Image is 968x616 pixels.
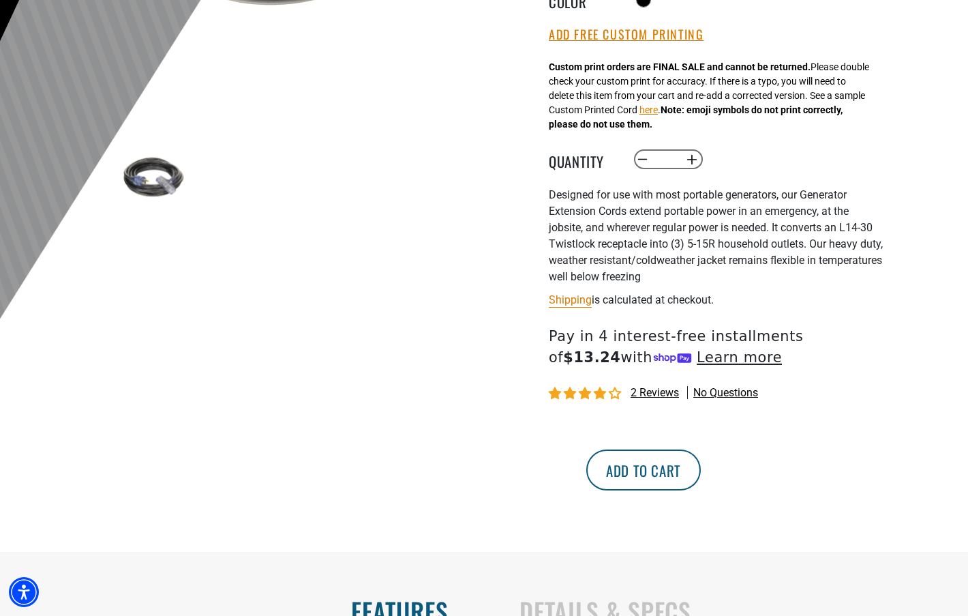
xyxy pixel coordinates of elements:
span: No questions [693,385,758,400]
div: Accessibility Menu [9,577,39,607]
button: Add Free Custom Printing [549,27,704,42]
label: Quantity [549,151,617,168]
img: black [115,138,194,218]
button: Add to cart [586,450,701,490]
a: Shipping [549,293,592,306]
strong: Custom print orders are FINAL SALE and cannot be returned. [549,61,811,72]
span: 4.00 stars [549,387,624,400]
span: 2 reviews [631,386,679,399]
button: here [639,103,658,117]
p: Designed for use with most portable generators, our Generator Extension Cords extend portable pow... [549,187,883,285]
div: Please double check your custom print for accuracy. If there is a typo, you will need to delete t... [549,60,869,132]
div: is calculated at checkout. [549,291,883,309]
strong: Note: emoji symbols do not print correctly, please do not use them. [549,104,843,130]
